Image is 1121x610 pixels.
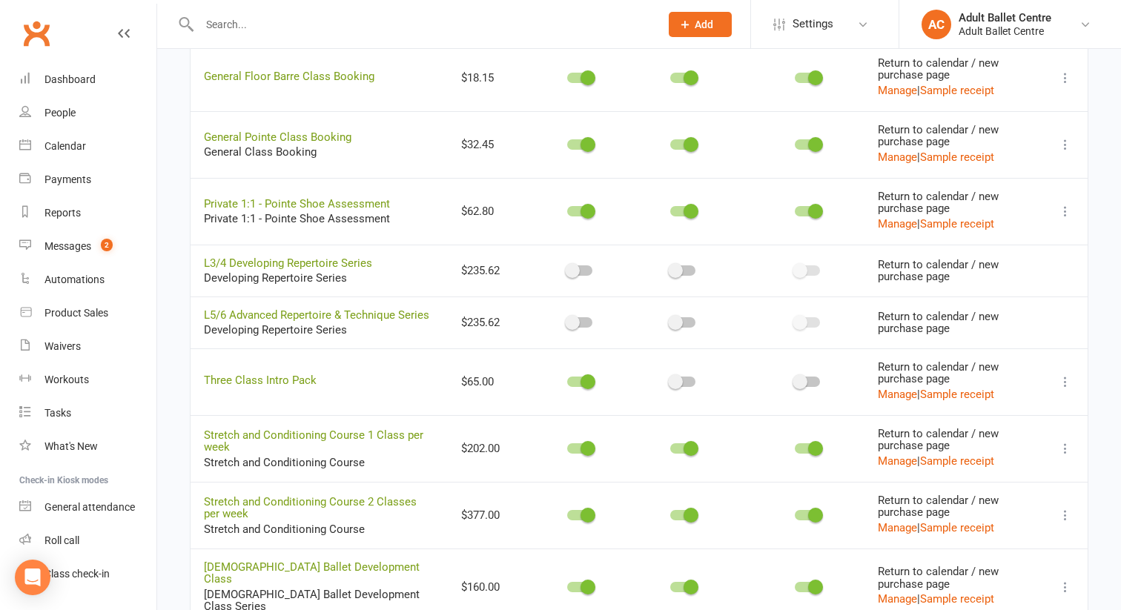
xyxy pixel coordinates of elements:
a: Reports [19,196,156,230]
td: Return to calendar / new purchase page [864,44,1043,111]
div: Payments [44,173,91,185]
a: L5/6 Advanced Repertoire & Technique Series [204,308,429,322]
a: Sample receipt [920,217,994,231]
div: Dashboard [44,73,96,85]
a: Calendar [19,130,156,163]
a: Sample receipt [920,150,994,164]
span: | [917,84,920,97]
button: Manage [878,148,917,166]
div: Adult Ballet Centre [959,24,1051,38]
div: Stretch and Conditioning Course [204,457,434,469]
a: Waivers [19,330,156,363]
a: Messages 2 [19,230,156,263]
div: General Class Booking [204,146,434,159]
a: Sample receipt [920,592,994,606]
td: Return to calendar / new purchase page [864,178,1043,245]
td: $377.00 [448,482,544,548]
a: General Pointe Class Booking [204,130,351,144]
a: Class kiosk mode [19,557,156,591]
span: Settings [793,7,833,41]
a: Product Sales [19,296,156,330]
span: 2 [101,239,113,251]
td: Return to calendar / new purchase page [864,415,1043,482]
a: [DEMOGRAPHIC_DATA] Ballet Development Class [204,560,420,586]
span: | [917,592,920,606]
td: Return to calendar / new purchase page [864,111,1043,178]
td: $202.00 [448,415,544,482]
div: Developing Repertoire Series [204,324,434,337]
a: Automations [19,263,156,296]
a: Stretch and Conditioning Course 1 Class per week [204,428,423,454]
a: Roll call [19,524,156,557]
div: Tasks [44,407,71,419]
td: $65.00 [448,348,544,415]
div: Reports [44,207,81,219]
button: Manage [878,452,917,470]
span: | [917,150,920,164]
div: Product Sales [44,307,108,319]
a: Clubworx [18,15,55,52]
div: Class check-in [44,568,110,580]
div: Calendar [44,140,86,152]
div: AC [922,10,951,39]
div: Automations [44,273,105,285]
td: Return to calendar / new purchase page [864,245,1043,296]
a: Dashboard [19,63,156,96]
td: $18.15 [448,44,544,111]
td: Return to calendar / new purchase page [864,296,1043,348]
td: $235.62 [448,296,544,348]
button: Manage [878,215,917,233]
div: People [44,107,76,119]
button: Manage [878,590,917,608]
a: Sample receipt [920,521,994,534]
span: | [917,388,920,401]
span: | [917,454,920,468]
button: Manage [878,82,917,99]
td: $32.45 [448,111,544,178]
div: Private 1:1 - Pointe Shoe Assessment [204,213,434,225]
div: Waivers [44,340,81,352]
div: Adult Ballet Centre [959,11,1051,24]
div: Open Intercom Messenger [15,560,50,595]
div: Developing Repertoire Series [204,272,434,285]
div: Stretch and Conditioning Course [204,523,434,536]
div: Roll call [44,534,79,546]
a: Sample receipt [920,454,994,468]
span: | [917,217,920,231]
div: Workouts [44,374,89,385]
a: People [19,96,156,130]
td: Return to calendar / new purchase page [864,482,1043,548]
td: $62.80 [448,178,544,245]
a: General Floor Barre Class Booking [204,70,374,83]
a: Payments [19,163,156,196]
a: Three Class Intro Pack [204,374,317,387]
button: Manage [878,519,917,537]
div: Messages [44,240,91,252]
a: General attendance kiosk mode [19,491,156,524]
button: Manage [878,385,917,403]
span: Add [695,19,713,30]
td: $235.62 [448,245,544,296]
a: Sample receipt [920,388,994,401]
div: General attendance [44,501,135,513]
a: What's New [19,430,156,463]
div: What's New [44,440,98,452]
input: Search... [195,14,649,35]
td: Return to calendar / new purchase page [864,348,1043,415]
button: Add [669,12,732,37]
a: L3/4 Developing Repertoire Series [204,256,372,270]
span: | [917,521,920,534]
a: Private 1:1 - Pointe Shoe Assessment [204,197,390,210]
a: Tasks [19,397,156,430]
a: Stretch and Conditioning Course 2 Classes per week [204,495,417,521]
a: Workouts [19,363,156,397]
a: Sample receipt [920,84,994,97]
